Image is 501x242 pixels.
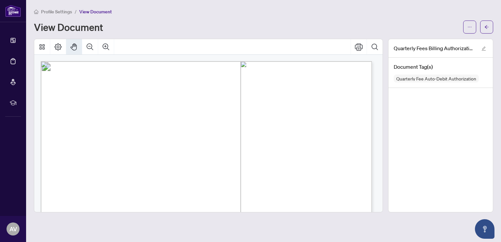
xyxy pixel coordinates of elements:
span: home [34,9,38,14]
span: AV [9,224,17,234]
img: logo [5,5,21,17]
span: arrow-left [484,25,489,29]
span: View Document [79,9,112,15]
span: Profile Settings [41,9,72,15]
h1: View Document [34,22,103,32]
span: Quarterly Fees Billing Authorization.pdf [394,44,475,52]
span: edit [481,46,486,51]
button: Open asap [475,219,494,239]
span: Quarterly Fee Auto-Debit Authorization [394,76,479,81]
h4: Document Tag(s) [394,63,488,71]
span: ellipsis [467,25,472,29]
li: / [75,8,77,15]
